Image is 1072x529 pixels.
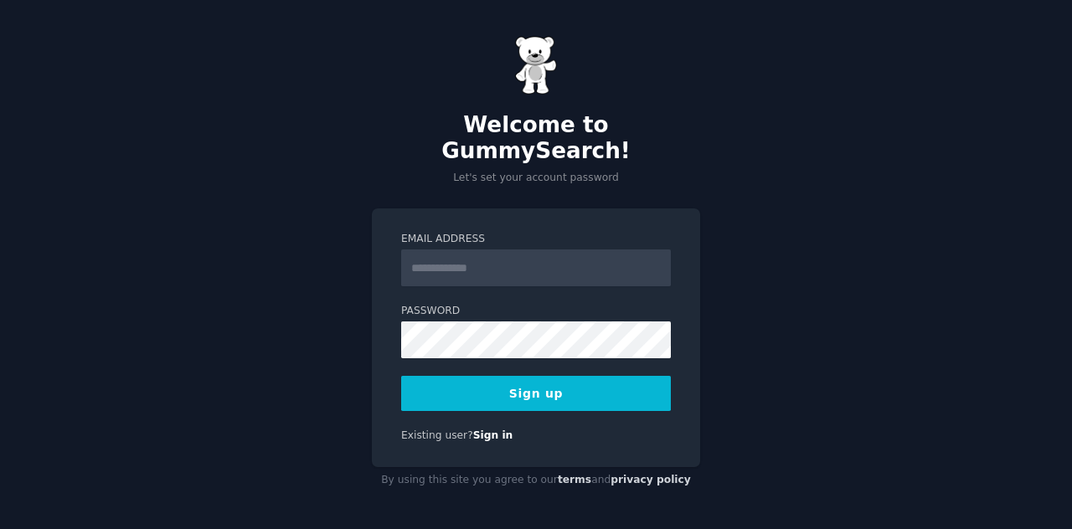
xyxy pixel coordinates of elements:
button: Sign up [401,376,671,411]
img: Gummy Bear [515,36,557,95]
p: Let's set your account password [372,171,700,186]
h2: Welcome to GummySearch! [372,112,700,165]
div: By using this site you agree to our and [372,467,700,494]
label: Password [401,304,671,319]
a: terms [558,474,591,485]
span: Existing user? [401,429,473,441]
a: privacy policy [611,474,691,485]
a: Sign in [473,429,513,441]
label: Email Address [401,232,671,247]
